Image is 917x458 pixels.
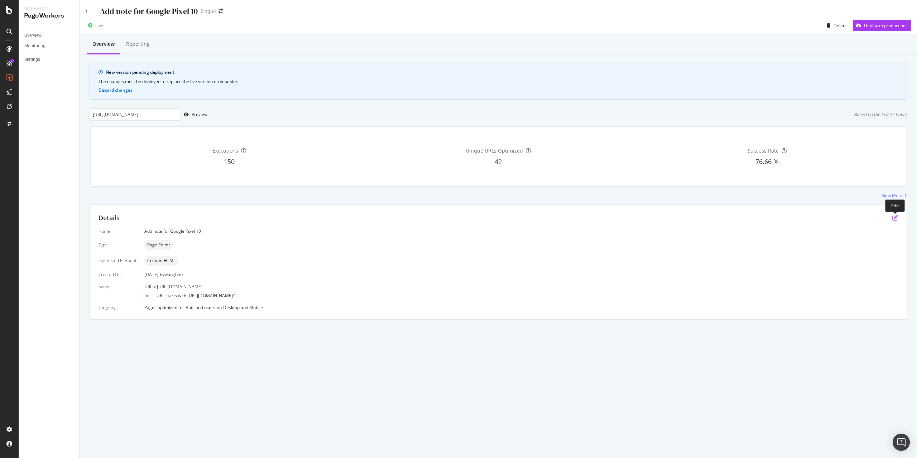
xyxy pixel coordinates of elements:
div: Open Intercom Messenger [893,434,910,451]
div: The changes must be deployed to replace the live version on your site. [99,78,898,85]
div: Deploy to production [864,23,906,29]
div: Based on the last 24 hours [854,111,907,117]
button: Preview [181,109,207,120]
div: Pages optimized for on [144,304,898,310]
div: Desktop and Mobile [223,304,263,310]
div: info banner [90,63,907,100]
div: Overview [92,40,115,48]
div: Settings [24,56,40,63]
button: Delete [824,20,847,31]
div: Name [99,228,139,234]
span: 42 [495,157,502,166]
div: Optimized Elements [99,257,139,264]
div: Singtel [201,8,216,15]
a: Settings [24,56,74,63]
div: PageWorkers [24,12,73,20]
div: New version pending deployment [106,69,898,76]
div: View More [882,192,903,198]
div: neutral label [144,240,173,250]
a: View More [882,192,907,198]
span: Success Rate [748,147,779,154]
div: Created On [99,271,139,278]
div: Preview [192,111,207,117]
div: neutral label [144,256,178,266]
div: Activation [24,6,73,12]
div: arrow-right-arrow-left [219,9,223,14]
div: Delete [834,23,847,29]
div: Add note for Google Pixel 10 [100,6,198,17]
div: [DATE] [144,271,898,278]
span: URL starts with [URL][DOMAIN_NAME]? [157,293,235,299]
span: 150 [224,157,235,166]
div: Type [99,242,139,248]
div: Targeting [99,304,139,310]
a: Click to go back [85,9,88,14]
input: Preview your optimization on a URL [90,108,181,121]
div: Monitoring [24,42,45,50]
div: Details [99,213,120,223]
div: Edit [885,199,905,212]
button: Deploy to production [853,20,911,31]
div: by wonghinzi [160,271,184,278]
button: Discard changes [99,88,133,93]
div: or [144,293,157,299]
div: Overview [24,32,42,39]
div: Scope [99,284,139,290]
div: Bots and users [186,304,215,310]
div: Live [95,23,103,29]
span: Executions [212,147,238,154]
div: pen-to-square [892,215,898,221]
div: Add note for Google Pixel 10 [144,228,898,234]
span: Page Editor [147,243,170,247]
span: 76.66 % [755,157,779,166]
span: Custom HTML [147,259,176,263]
span: Unique URLs Optimized [466,147,523,154]
span: URL = [URL][DOMAIN_NAME] [144,284,202,290]
a: Overview [24,32,74,39]
a: Monitoring [24,42,74,50]
div: Reporting [126,40,150,48]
